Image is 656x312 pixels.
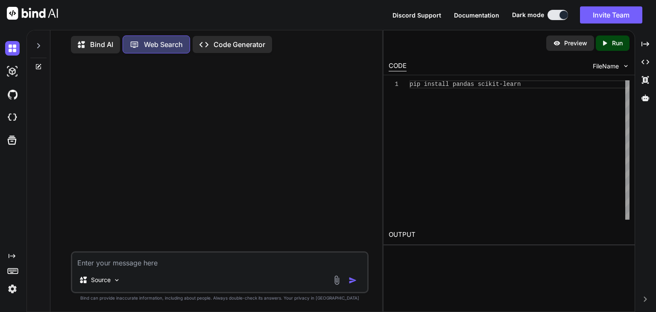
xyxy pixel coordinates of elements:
img: cloudideIcon [5,110,20,125]
img: darkChat [5,41,20,56]
p: Bind can provide inaccurate information, including about people. Always double-check its answers.... [71,295,369,301]
span: FileName [593,62,619,71]
img: Pick Models [113,277,120,284]
img: chevron down [622,62,630,70]
p: Web Search [144,39,183,50]
span: Documentation [454,12,499,19]
p: Preview [564,39,587,47]
button: Discord Support [392,11,441,20]
img: darkAi-studio [5,64,20,79]
button: Invite Team [580,6,642,24]
img: preview [553,39,561,47]
span: Discord Support [392,12,441,19]
span: pip install pandas scikit-learn [410,81,521,88]
img: Bind AI [7,7,58,20]
button: Documentation [454,11,499,20]
p: Run [612,39,623,47]
div: 1 [389,80,398,88]
img: attachment [332,275,342,285]
span: Dark mode [512,11,544,19]
p: Source [91,276,111,284]
p: Code Generator [214,39,265,50]
h2: OUTPUT [384,225,635,245]
p: Bind AI [90,39,113,50]
img: settings [5,282,20,296]
img: icon [348,276,357,285]
img: githubDark [5,87,20,102]
div: CODE [389,61,407,71]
